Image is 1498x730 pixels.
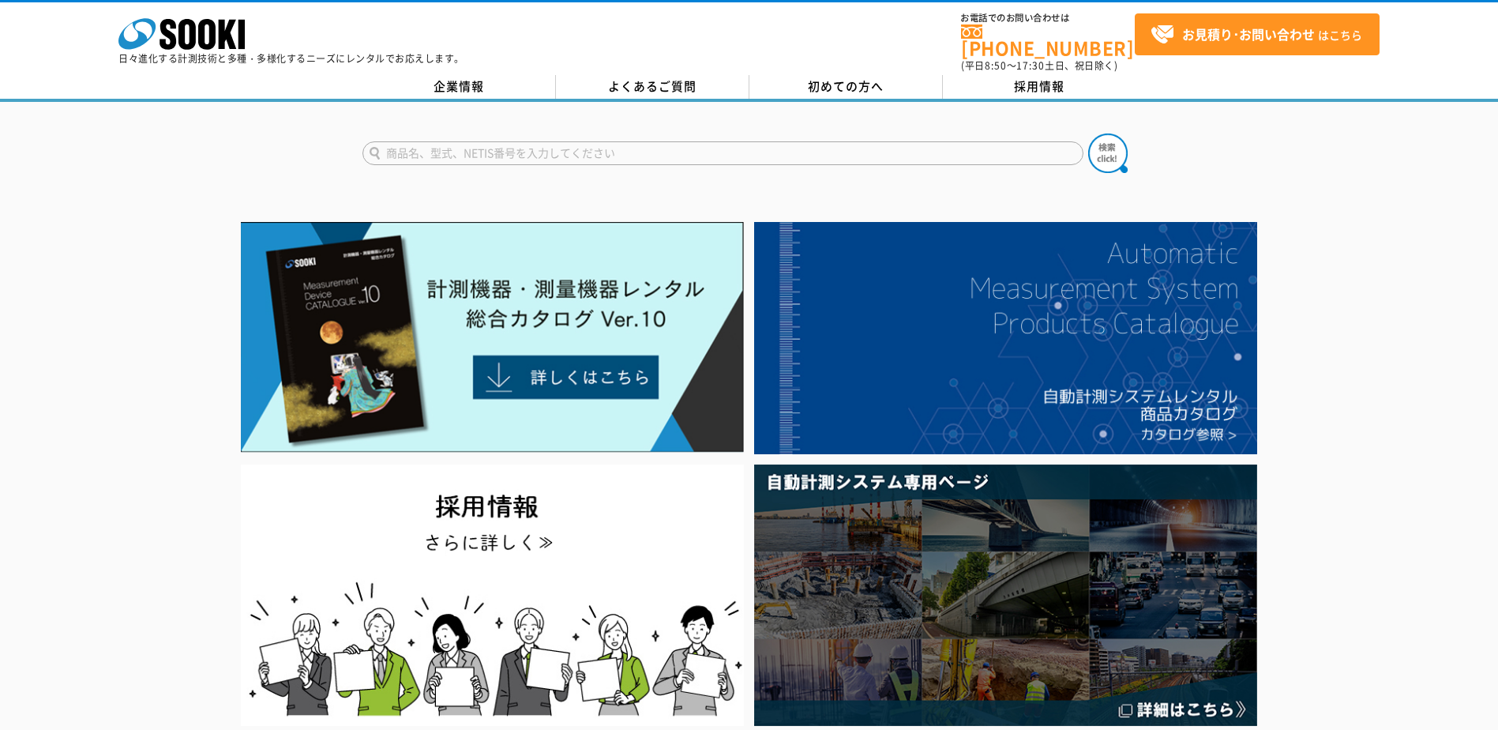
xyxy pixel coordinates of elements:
[754,465,1257,726] img: 自動計測システム専用ページ
[985,58,1007,73] span: 8:50
[961,13,1135,23] span: お電話でのお問い合わせは
[241,222,744,453] img: Catalog Ver10
[1016,58,1045,73] span: 17:30
[754,222,1257,454] img: 自動計測システムカタログ
[556,75,749,99] a: よくあるご質問
[362,141,1083,165] input: 商品名、型式、NETIS番号を入力してください
[118,54,464,63] p: 日々進化する計測技術と多種・多様化するニーズにレンタルでお応えします。
[749,75,943,99] a: 初めての方へ
[362,75,556,99] a: 企業情報
[1135,13,1380,55] a: お見積り･お問い合わせはこちら
[1088,134,1128,173] img: btn_search.png
[943,75,1136,99] a: 採用情報
[808,77,884,95] span: 初めての方へ
[1151,23,1362,47] span: はこちら
[1182,24,1315,43] strong: お見積り･お問い合わせ
[961,24,1135,57] a: [PHONE_NUMBER]
[241,465,744,726] img: SOOKI recruit
[961,58,1117,73] span: (平日 ～ 土日、祝日除く)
